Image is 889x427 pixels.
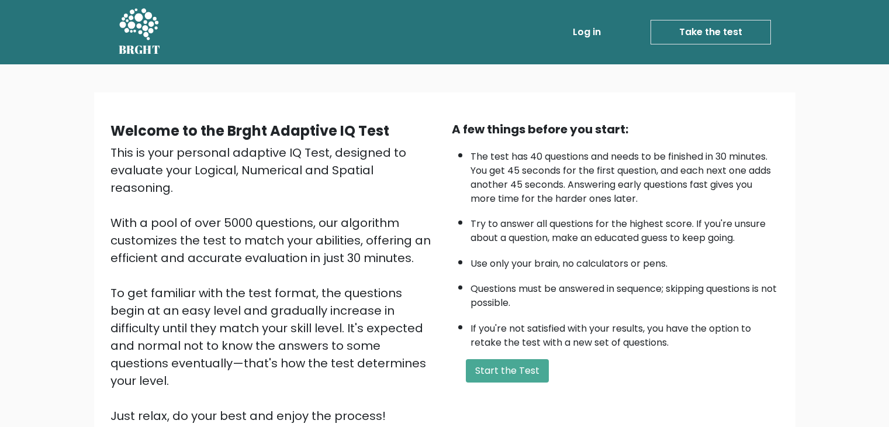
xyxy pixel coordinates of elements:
li: Questions must be answered in sequence; skipping questions is not possible. [471,276,779,310]
div: This is your personal adaptive IQ Test, designed to evaluate your Logical, Numerical and Spatial ... [110,144,438,425]
a: Log in [568,20,606,44]
a: BRGHT [119,5,161,60]
b: Welcome to the Brght Adaptive IQ Test [110,121,389,140]
li: If you're not satisfied with your results, you have the option to retake the test with a new set ... [471,316,779,350]
div: A few things before you start: [452,120,779,138]
button: Start the Test [466,359,549,383]
h5: BRGHT [119,43,161,57]
li: Try to answer all questions for the highest score. If you're unsure about a question, make an edu... [471,211,779,245]
li: Use only your brain, no calculators or pens. [471,251,779,271]
a: Take the test [651,20,771,44]
li: The test has 40 questions and needs to be finished in 30 minutes. You get 45 seconds for the firs... [471,144,779,206]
